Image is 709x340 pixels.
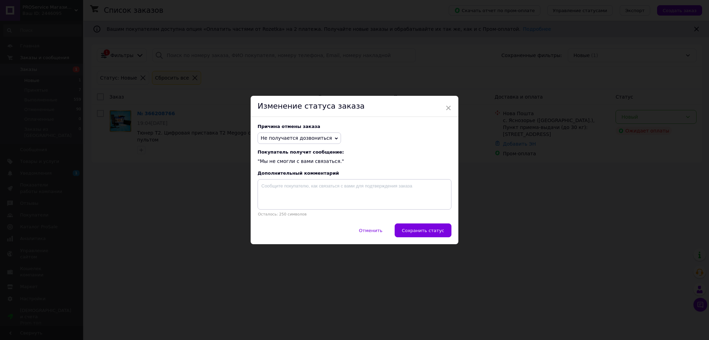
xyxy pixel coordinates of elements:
span: Не получается дозвониться [261,135,332,141]
p: Осталось: 250 символов [258,212,451,217]
span: Отменить [359,228,383,233]
div: "Мы не смогли с вами связаться." [258,149,451,165]
span: Сохранить статус [402,228,444,233]
span: Покупатель получит сообщение: [258,149,451,155]
button: Сохранить статус [395,223,451,237]
button: Отменить [352,223,390,237]
div: Дополнительный комментарий [258,171,451,176]
div: Изменение статуса заказа [251,96,458,117]
span: × [445,102,451,114]
div: Причина отмены заказа [258,124,451,129]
